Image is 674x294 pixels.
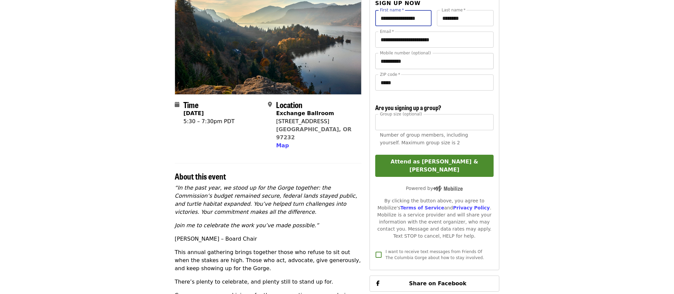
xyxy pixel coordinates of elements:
img: Powered by Mobilize [433,186,463,192]
span: About this event [175,170,226,182]
p: [PERSON_NAME] – Board Chair [175,235,361,243]
a: Terms of Service [400,205,444,210]
button: Map [276,142,289,150]
a: Privacy Policy [453,205,490,210]
i: map-marker-alt icon [268,101,272,108]
input: ZIP code [375,75,494,91]
input: First name [375,10,432,26]
label: ZIP code [380,72,400,77]
em: “In the past year, we stood up for the Gorge together: the Commission’s budget remained secure, f... [175,185,357,215]
span: Powered by [406,186,463,191]
p: There’s plenty to celebrate, and plenty still to stand up for. [175,278,361,286]
p: This annual gathering brings together those who refuse to sit out when the stakes are high. Those... [175,248,361,273]
span: Number of group members, including yourself. Maximum group size is 2 [380,132,468,145]
span: Map [276,142,289,149]
em: Join me to celebrate the work you’ve made possible.” [175,222,319,229]
strong: Exchange Ballroom [276,110,334,116]
button: Attend as [PERSON_NAME] & [PERSON_NAME] [375,155,494,177]
button: Share on Facebook [370,276,499,292]
div: By clicking the button above, you agree to Mobilize's and . Mobilize is a service provider and wi... [375,197,494,240]
a: [GEOGRAPHIC_DATA], OR 97232 [276,126,351,141]
span: I want to receive text messages from Friends Of The Columbia Gorge about how to stay involved. [386,249,484,260]
input: Mobile number (optional) [375,53,494,69]
div: 5:30 – 7:30pm PDT [183,117,235,126]
div: [STREET_ADDRESS] [276,117,356,126]
label: Mobile number (optional) [380,51,431,55]
label: First name [380,8,404,12]
input: Last name [437,10,494,26]
span: Group size (optional) [380,111,422,116]
input: Email [375,32,494,48]
span: Are you signing up a group? [375,103,441,112]
label: Email [380,30,394,34]
span: Location [276,99,302,110]
span: Share on Facebook [409,280,466,287]
input: [object Object] [375,114,494,130]
i: calendar icon [175,101,179,108]
strong: [DATE] [183,110,204,116]
span: Time [183,99,199,110]
label: Last name [442,8,465,12]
